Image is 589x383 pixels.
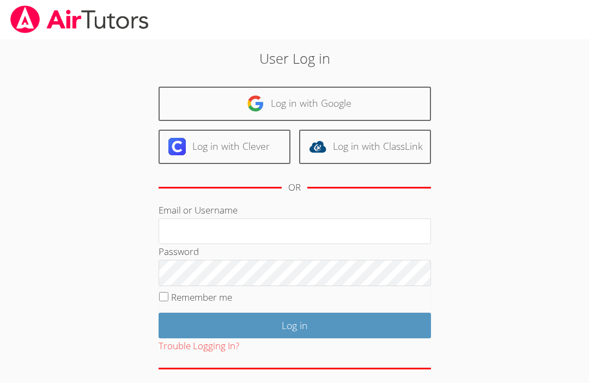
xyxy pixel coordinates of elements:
a: Log in with ClassLink [299,130,431,164]
a: Log in with Clever [159,130,290,164]
img: clever-logo-6eab21bc6e7a338710f1a6ff85c0baf02591cd810cc4098c63d3a4b26e2feb20.svg [168,138,186,155]
img: airtutors_banner-c4298cdbf04f3fff15de1276eac7730deb9818008684d7c2e4769d2f7ddbe033.png [9,5,150,33]
label: Password [159,245,199,258]
input: Log in [159,313,431,338]
label: Email or Username [159,204,238,216]
img: google-logo-50288ca7cdecda66e5e0955fdab243c47b7ad437acaf1139b6f446037453330a.svg [247,95,264,112]
a: Log in with Google [159,87,431,121]
img: classlink-logo-d6bb404cc1216ec64c9a2012d9dc4662098be43eaf13dc465df04b49fa7ab582.svg [309,138,326,155]
button: Trouble Logging In? [159,338,239,354]
h2: User Log in [136,48,454,69]
label: Remember me [171,291,232,303]
div: OR [288,180,301,196]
